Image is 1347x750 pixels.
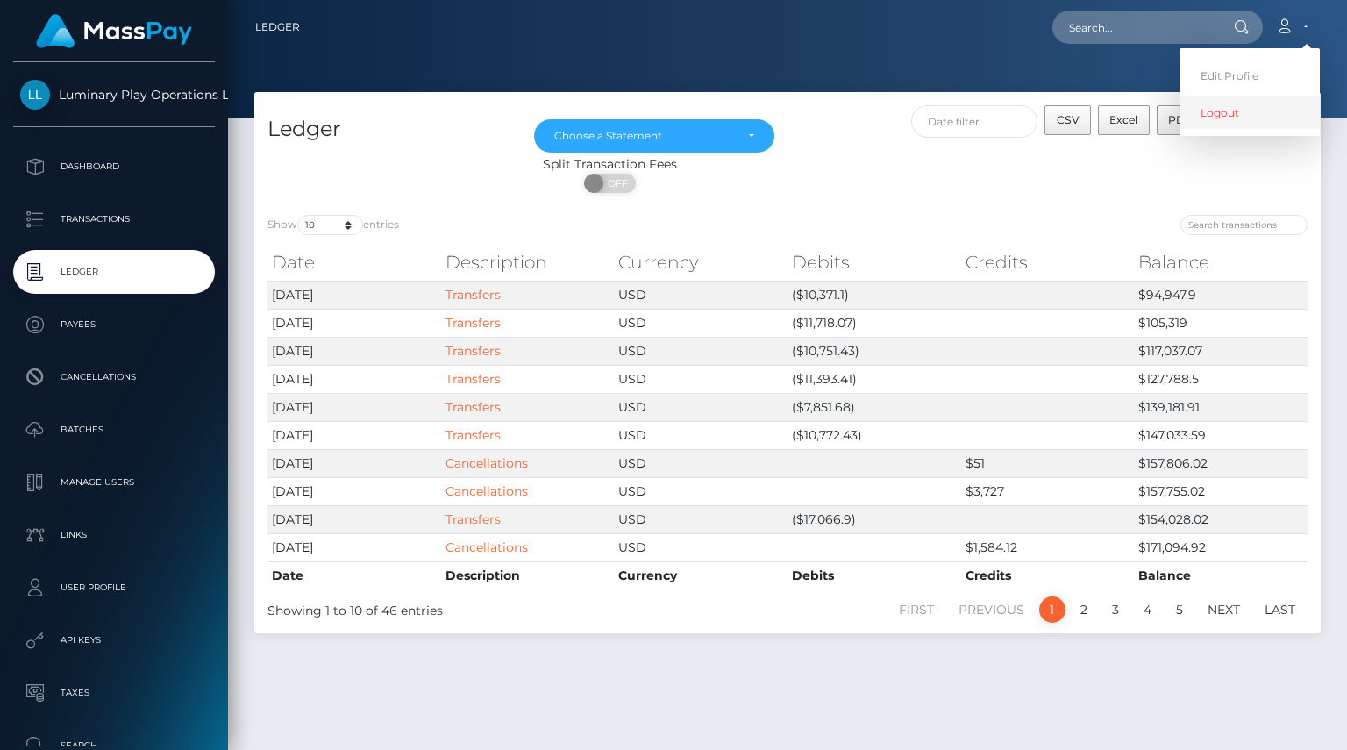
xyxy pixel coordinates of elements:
[1109,113,1137,126] span: Excel
[445,483,528,499] a: Cancellations
[445,427,501,443] a: Transfers
[267,281,441,309] td: [DATE]
[614,393,788,421] td: USD
[788,281,961,309] td: ($10,371.1)
[614,309,788,337] td: USD
[13,303,215,346] a: Payees
[297,215,363,235] select: Showentries
[441,561,615,589] th: Description
[20,575,208,601] p: User Profile
[788,245,961,280] th: Debits
[20,417,208,443] p: Batches
[1198,596,1250,623] a: Next
[961,449,1135,477] td: $51
[445,399,501,415] a: Transfers
[614,365,788,393] td: USD
[614,533,788,561] td: USD
[267,393,441,421] td: [DATE]
[1134,449,1308,477] td: $157,806.02
[1134,245,1308,280] th: Balance
[20,154,208,180] p: Dashboard
[1052,11,1217,44] input: Search...
[20,206,208,232] p: Transactions
[445,539,528,555] a: Cancellations
[1134,561,1308,589] th: Balance
[788,393,961,421] td: ($7,851.68)
[36,14,192,48] img: MassPay Logo
[267,365,441,393] td: [DATE]
[1255,596,1305,623] a: Last
[788,309,961,337] td: ($11,718.07)
[788,337,961,365] td: ($10,751.43)
[13,618,215,662] a: API Keys
[13,408,215,452] a: Batches
[788,421,961,449] td: ($10,772.43)
[614,281,788,309] td: USD
[1098,105,1150,135] button: Excel
[1168,113,1192,126] span: PDF
[788,505,961,533] td: ($17,066.9)
[614,449,788,477] td: USD
[1134,421,1308,449] td: $147,033.59
[267,114,508,145] h4: Ledger
[441,245,615,280] th: Description
[13,513,215,557] a: Links
[13,671,215,715] a: Taxes
[13,566,215,610] a: User Profile
[1134,365,1308,393] td: $127,788.5
[20,522,208,548] p: Links
[445,315,501,331] a: Transfers
[1134,337,1308,365] td: $117,037.07
[20,311,208,338] p: Payees
[614,477,788,505] td: USD
[1180,60,1320,92] a: Edit Profile
[267,245,441,280] th: Date
[445,343,501,359] a: Transfers
[13,250,215,294] a: Ledger
[1180,215,1308,235] input: Search transactions
[445,455,528,471] a: Cancellations
[1134,477,1308,505] td: $157,755.02
[267,595,686,620] div: Showing 1 to 10 of 46 entries
[445,511,501,527] a: Transfers
[911,105,1038,138] input: Date filter
[20,364,208,390] p: Cancellations
[554,129,734,143] div: Choose a Statement
[1134,281,1308,309] td: $94,947.9
[1102,596,1129,623] a: 3
[1134,505,1308,533] td: $154,028.02
[13,87,215,103] span: Luminary Play Operations Limited
[20,680,208,706] p: Taxes
[267,477,441,505] td: [DATE]
[614,561,788,589] th: Currency
[1180,96,1320,129] a: Logout
[961,561,1135,589] th: Credits
[1157,105,1204,135] button: PDF
[13,461,215,504] a: Manage Users
[788,561,961,589] th: Debits
[961,533,1135,561] td: $1,584.12
[1039,596,1065,623] a: 1
[614,245,788,280] th: Currency
[267,309,441,337] td: [DATE]
[267,337,441,365] td: [DATE]
[1134,596,1161,623] a: 4
[961,245,1135,280] th: Credits
[594,174,638,193] span: OFF
[1134,533,1308,561] td: $171,094.92
[20,469,208,496] p: Manage Users
[1044,105,1091,135] button: CSV
[1134,393,1308,421] td: $139,181.91
[534,119,774,153] button: Choose a Statement
[1057,113,1080,126] span: CSV
[267,421,441,449] td: [DATE]
[961,477,1135,505] td: $3,727
[20,627,208,654] p: API Keys
[13,355,215,399] a: Cancellations
[267,533,441,561] td: [DATE]
[1134,309,1308,337] td: $105,319
[267,561,441,589] th: Date
[445,287,501,303] a: Transfers
[254,155,966,174] div: Split Transaction Fees
[614,337,788,365] td: USD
